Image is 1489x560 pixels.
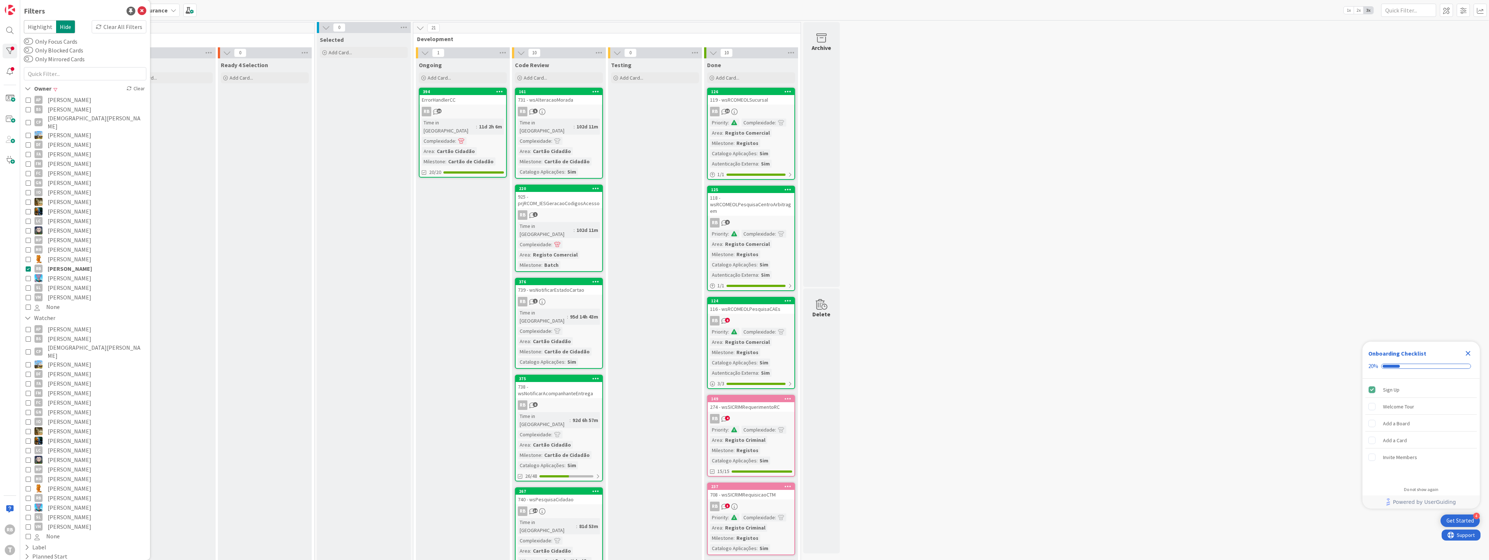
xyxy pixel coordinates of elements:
button: FC [PERSON_NAME] [26,168,144,178]
div: Time in [GEOGRAPHIC_DATA] [518,222,574,238]
div: 4 [1473,513,1480,519]
span: : [758,160,759,168]
span: Upstream [27,35,305,43]
div: Area [422,147,434,155]
button: RB [PERSON_NAME] [26,264,144,273]
div: 220 [516,185,602,192]
button: FC [PERSON_NAME] [26,398,144,407]
div: RB [422,107,431,116]
span: 5 [533,109,538,113]
div: 149 [708,396,794,402]
div: Onboarding Checklist [1368,349,1426,358]
button: GN [PERSON_NAME] [26,178,144,188]
button: DG [PERSON_NAME] [26,130,144,140]
button: RL [PERSON_NAME] [26,484,144,493]
div: 731 - wsAlteracaoMorada [516,95,602,105]
div: Complexidade [518,137,551,145]
span: 8 [725,220,730,225]
div: Area [518,147,530,155]
span: 1 [533,212,538,217]
button: FA [PERSON_NAME] [26,379,144,388]
span: [PERSON_NAME] [48,226,91,235]
div: Complexidade [742,119,775,127]
div: 149274 - wsSICRIMRequerimentoRC [708,396,794,412]
div: Area [710,129,722,137]
button: BS [PERSON_NAME] [26,334,144,343]
span: [DEMOGRAPHIC_DATA][PERSON_NAME] [48,343,144,360]
button: VM [PERSON_NAME] [26,522,144,531]
span: [PERSON_NAME] [48,474,91,484]
span: [PERSON_NAME] [48,407,91,417]
div: RB [420,107,506,116]
span: : [574,123,575,131]
div: Archive [812,43,831,52]
span: Done [707,61,721,69]
img: JC [34,198,43,206]
div: 220925 - prjRCOM_IESGeracaoCodigosAcesso [516,185,602,208]
div: RB [516,297,602,306]
span: [PERSON_NAME] [48,426,91,436]
span: Testing [611,61,632,69]
span: Add Card... [428,74,451,81]
div: Cartão de Cidadão [446,157,495,166]
div: 102d 11m [575,226,600,234]
div: Close Checklist [1462,348,1474,359]
span: : [455,137,456,145]
span: [PERSON_NAME] [48,484,91,493]
span: 21 [427,23,440,32]
div: 118 - wsRCOMEOLPesquisaCentroArbitragem [708,193,794,216]
div: 126119 - wsRCOMEOLSucursal [708,88,794,105]
span: : [775,119,776,127]
div: CP [34,118,43,126]
button: JC [PERSON_NAME] [26,207,144,216]
button: MR [PERSON_NAME] [26,474,144,484]
span: Add Card... [716,74,739,81]
div: Add a Card [1383,436,1407,445]
button: None [26,302,144,312]
div: 1/1 [708,170,794,179]
div: RB [516,506,602,516]
span: [PERSON_NAME] [48,417,91,426]
button: SL [PERSON_NAME] [26,512,144,522]
span: None [46,302,60,312]
div: 220 [519,186,602,191]
button: VM [PERSON_NAME] [26,292,144,302]
span: : [476,123,477,131]
span: : [733,139,735,147]
div: 267740 - wsPesquisaCidadao [516,488,602,504]
button: JC [PERSON_NAME] [26,426,144,436]
span: [PERSON_NAME] [48,273,91,283]
button: BS [PERSON_NAME] [26,105,144,114]
button: FA [PERSON_NAME] [26,149,144,159]
span: : [728,119,729,127]
span: : [722,240,723,248]
img: SF [34,274,43,282]
div: Milestone [710,139,733,147]
span: 1x [1344,7,1354,14]
img: JC [34,427,43,435]
div: RB [708,414,794,423]
span: [PERSON_NAME] [48,512,91,522]
span: [PERSON_NAME] [48,388,91,398]
input: Quick Filter... [1381,4,1436,17]
span: Highlight [24,20,56,33]
div: 375 [516,375,602,382]
div: Do not show again [1404,487,1438,492]
div: LC [34,217,43,225]
div: MP [34,465,43,473]
img: Visit kanbanzone.com [5,5,15,15]
div: CP [34,348,43,356]
div: IO [34,188,43,196]
span: : [564,168,566,176]
span: [PERSON_NAME] [48,207,91,216]
span: [PERSON_NAME] [48,168,91,178]
div: 125118 - wsRCOMEOLPesquisaCentroArbitragem [708,186,794,216]
span: 0 [333,23,345,32]
img: LS [34,456,43,464]
span: [PERSON_NAME] [48,465,91,474]
button: Only Mirrored Cards [24,55,33,63]
button: LS [PERSON_NAME] [26,226,144,235]
button: FM [PERSON_NAME] [26,388,144,398]
div: 237708 - wsSICRIMRequisicaoCTM [708,483,794,499]
div: 375738 - wsNotificarAcompanhanteEntrega [516,375,602,398]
